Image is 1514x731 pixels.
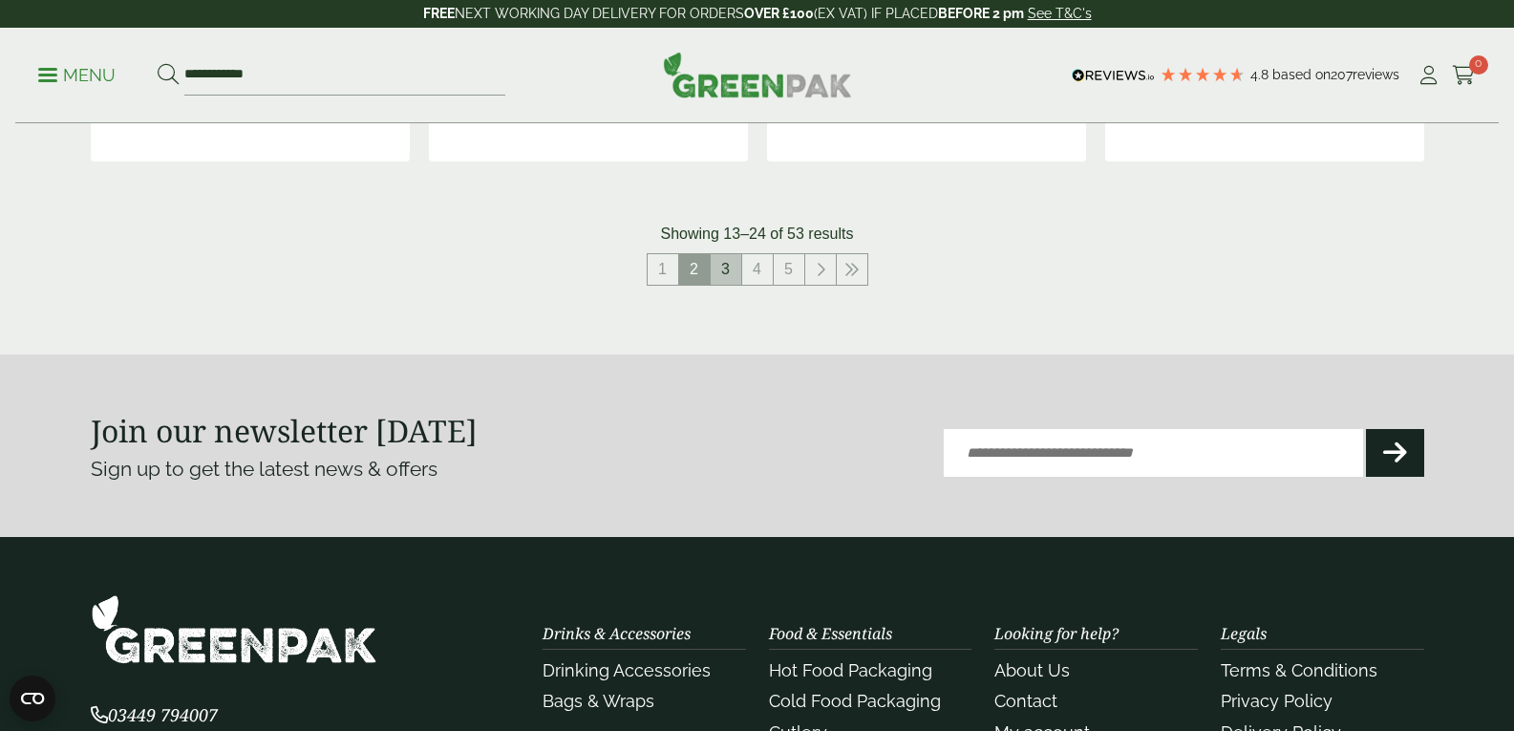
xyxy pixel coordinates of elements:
[1160,66,1246,83] div: 4.79 Stars
[774,254,804,285] a: 5
[423,6,455,21] strong: FREE
[769,660,932,680] a: Hot Food Packaging
[994,691,1057,711] a: Contact
[91,703,218,726] span: 03449 794007
[661,223,854,246] p: Showing 13–24 of 53 results
[744,6,814,21] strong: OVER £100
[91,594,377,664] img: GreenPak Supplies
[91,410,478,451] strong: Join our newsletter [DATE]
[1469,55,1488,75] span: 0
[1028,6,1092,21] a: See T&C's
[1272,67,1331,82] span: Based on
[742,254,773,285] a: 4
[679,254,710,285] span: 2
[10,676,55,721] button: Open CMP widget
[543,691,654,711] a: Bags & Wraps
[1221,660,1377,680] a: Terms & Conditions
[711,254,741,285] a: 3
[663,52,852,97] img: GreenPak Supplies
[543,660,711,680] a: Drinking Accessories
[1452,61,1476,90] a: 0
[1452,66,1476,85] i: Cart
[994,660,1070,680] a: About Us
[1250,67,1272,82] span: 4.8
[1417,66,1440,85] i: My Account
[769,691,941,711] a: Cold Food Packaging
[91,454,691,484] p: Sign up to get the latest news & offers
[38,64,116,87] p: Menu
[648,254,678,285] a: 1
[1072,69,1155,82] img: REVIEWS.io
[938,6,1024,21] strong: BEFORE 2 pm
[38,64,116,83] a: Menu
[1331,67,1353,82] span: 207
[1353,67,1399,82] span: reviews
[91,707,218,725] a: 03449 794007
[1221,691,1333,711] a: Privacy Policy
